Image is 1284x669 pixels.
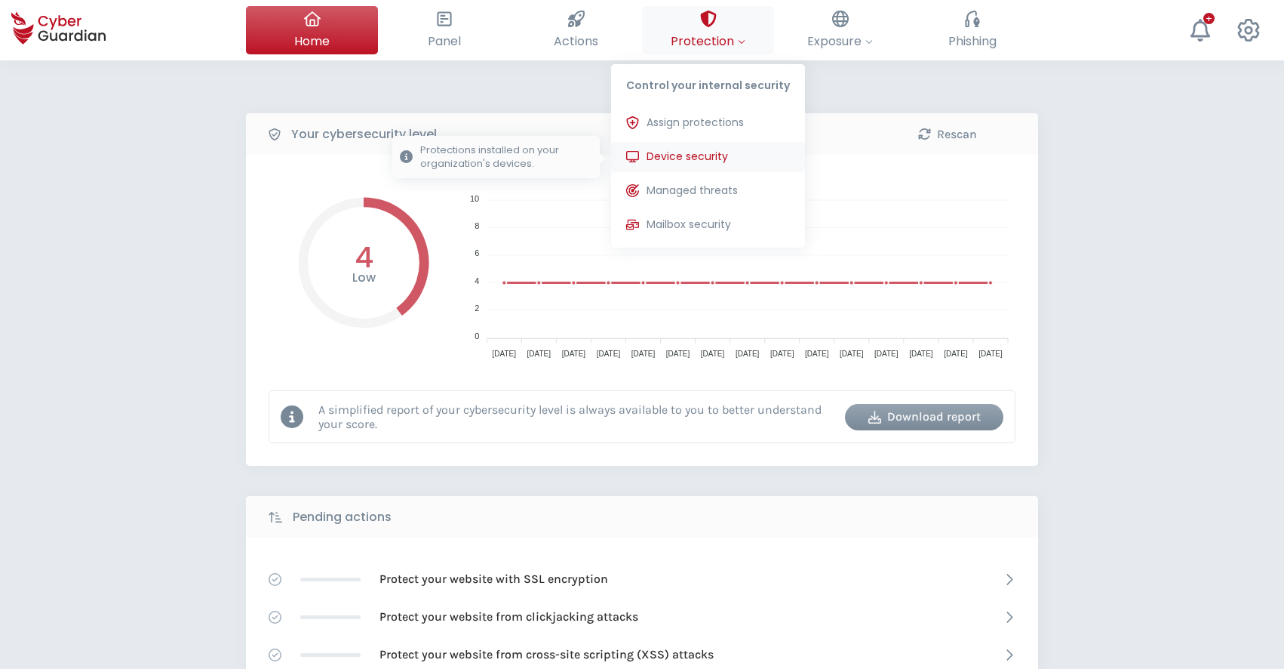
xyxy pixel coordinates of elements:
[420,143,592,171] p: Protections installed on your organization's devices.
[475,248,479,257] tspan: 6
[642,6,774,54] button: ProtectionControl your internal securityAssign protectionsDevice securityProtections installed on...
[647,217,731,233] span: Mailbox security
[597,350,621,358] tspan: [DATE]
[880,125,1015,143] div: Rescan
[978,350,1003,358] tspan: [DATE]
[701,350,725,358] tspan: [DATE]
[554,32,598,51] span: Actions
[379,609,638,625] p: Protect your website from clickjacking attacks
[291,125,437,143] b: Your cybersecurity level
[840,350,864,358] tspan: [DATE]
[475,276,479,285] tspan: 4
[246,6,378,54] button: Home
[379,646,714,663] p: Protect your website from cross-site scripting (XSS) attacks
[736,350,760,358] tspan: [DATE]
[527,350,551,358] tspan: [DATE]
[948,32,997,51] span: Phishing
[611,176,805,206] button: Managed threats
[944,350,968,358] tspan: [DATE]
[770,350,794,358] tspan: [DATE]
[510,6,642,54] button: Actions
[318,402,834,431] p: A simplified report of your cybersecurity level is always available to you to better understand y...
[611,108,805,138] button: Assign protections
[631,350,656,358] tspan: [DATE]
[845,404,1003,430] button: Download report
[611,64,805,100] p: Control your internal security
[647,115,744,131] span: Assign protections
[671,32,745,51] span: Protection
[470,194,479,203] tspan: 10
[493,350,517,358] tspan: [DATE]
[428,32,461,51] span: Panel
[1203,13,1215,24] div: +
[379,571,608,587] p: Protect your website with SSL encryption
[774,6,906,54] button: Exposure
[807,32,873,51] span: Exposure
[868,121,1027,147] button: Rescan
[906,6,1038,54] button: Phishing
[666,350,690,358] tspan: [DATE]
[378,6,510,54] button: Panel
[647,183,738,199] span: Managed threats
[293,508,392,526] b: Pending actions
[475,331,479,341] tspan: 0
[611,142,805,172] button: Device securityProtections installed on your organization's devices.
[562,350,586,358] tspan: [DATE]
[909,350,933,358] tspan: [DATE]
[475,221,479,230] tspan: 8
[294,32,330,51] span: Home
[856,408,992,426] div: Download report
[805,350,829,358] tspan: [DATE]
[874,350,898,358] tspan: [DATE]
[475,304,479,313] tspan: 2
[647,149,728,165] span: Device security
[611,210,805,240] button: Mailbox security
